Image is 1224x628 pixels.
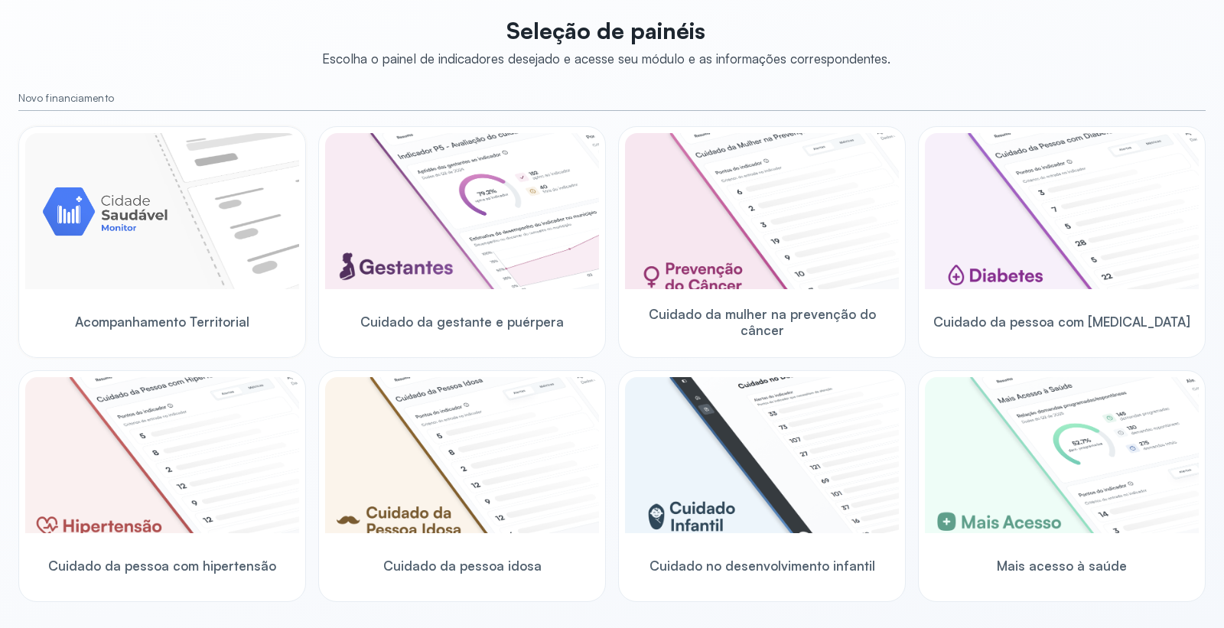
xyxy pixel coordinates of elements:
[649,558,875,574] span: Cuidado no desenvolvimento infantil
[325,133,599,289] img: pregnants.png
[25,133,299,289] img: placeholder-module-ilustration.png
[75,314,249,330] span: Acompanhamento Territorial
[325,377,599,533] img: elderly.png
[322,50,890,67] div: Escolha o painel de indicadores desejado e acesse seu módulo e as informações correspondentes.
[933,314,1190,330] span: Cuidado da pessoa com [MEDICAL_DATA]
[18,92,1206,105] small: Novo financiamento
[383,558,542,574] span: Cuidado da pessoa idosa
[360,314,564,330] span: Cuidado da gestante e puérpera
[625,133,899,289] img: woman-cancer-prevention-care.png
[625,306,899,339] span: Cuidado da mulher na prevenção do câncer
[25,377,299,533] img: hypertension.png
[925,133,1199,289] img: diabetics.png
[997,558,1127,574] span: Mais acesso à saúde
[625,377,899,533] img: child-development.png
[48,558,276,574] span: Cuidado da pessoa com hipertensão
[322,17,890,44] p: Seleção de painéis
[925,377,1199,533] img: healthcare-greater-access.png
